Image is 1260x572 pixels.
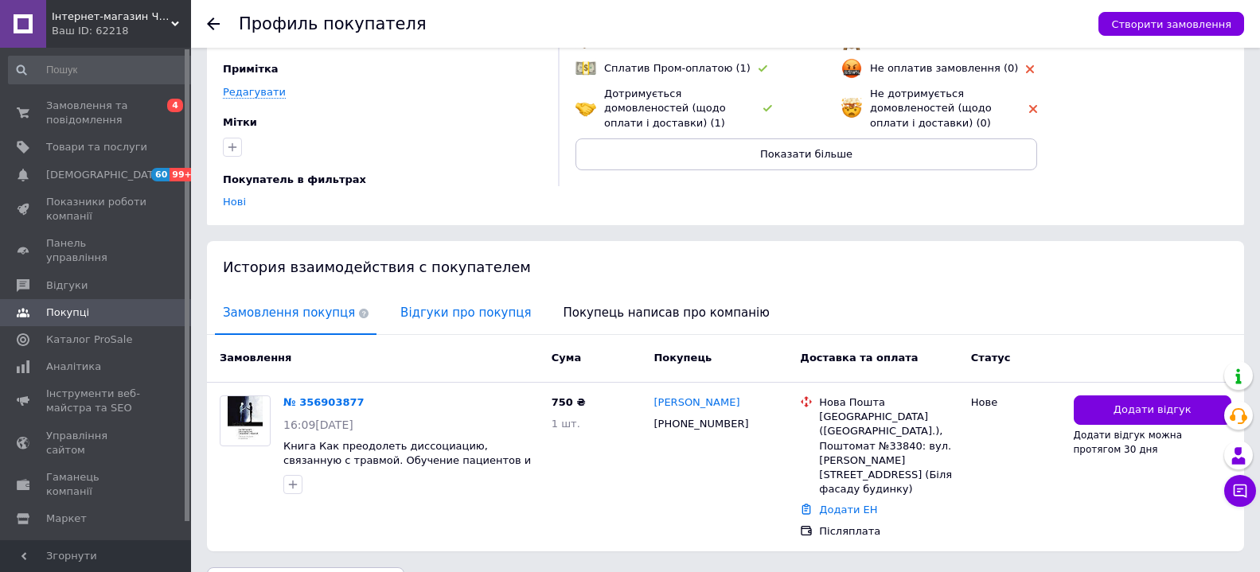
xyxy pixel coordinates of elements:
[552,418,580,430] span: 1 шт.
[46,429,147,457] span: Управління сайтом
[1026,65,1034,73] img: rating-tag-type
[604,88,726,128] span: Дотримується домовленостей (щодо оплати і доставки) (1)
[819,504,877,516] a: Додати ЕН
[1114,403,1192,418] span: Додати відгук
[46,168,164,182] span: [DEMOGRAPHIC_DATA]
[223,196,246,208] a: Нові
[283,440,531,481] a: Книга Как преодолеть диссоциацию, связанную с травмой. Обучение пациентов и терапевтов. [PERSON_N...
[392,293,539,333] span: Відгуки про покупця
[223,63,279,75] span: Примітка
[220,352,291,364] span: Замовлення
[819,410,958,496] div: [GEOGRAPHIC_DATA] ([GEOGRAPHIC_DATA].), Поштомат №33840: вул. [PERSON_NAME][STREET_ADDRESS] (Біля...
[52,24,191,38] div: Ваш ID: 62218
[46,305,89,320] span: Покупці
[1029,105,1037,113] img: rating-tag-type
[223,86,286,99] a: Редагувати
[220,395,271,446] a: Фото товару
[1074,395,1232,425] button: Додати відгук
[575,138,1037,170] button: Показати більше
[46,236,147,265] span: Панель управління
[1098,12,1244,36] button: Створити замовлення
[151,168,170,181] span: 60
[653,395,739,411] a: [PERSON_NAME]
[1111,18,1231,30] span: Створити замовлення
[46,333,132,347] span: Каталог ProSale
[228,396,263,446] img: Фото товару
[167,99,183,112] span: 4
[46,99,147,127] span: Замовлення та повідомлення
[283,396,365,408] a: № 356903877
[52,10,171,24] span: Інтернет-магазин Чпок
[46,195,147,224] span: Показники роботи компанії
[1074,430,1183,455] span: Додати відгук можна протягом 30 дня
[760,148,852,160] span: Показати більше
[223,259,531,275] span: История взаимодействия с покупателем
[552,352,581,364] span: Cума
[759,65,767,72] img: rating-tag-type
[46,278,88,293] span: Відгуки
[800,352,918,364] span: Доставка та оплата
[207,18,220,30] div: Повернутися назад
[223,173,538,187] div: Покупатель в фильтрах
[653,352,712,364] span: Покупець
[575,58,596,79] img: emoji
[46,360,101,374] span: Аналітика
[604,62,751,74] span: Сплатив Пром-оплатою (1)
[215,293,376,333] span: Замовлення покупця
[556,293,778,333] span: Покупець написав про компанію
[819,524,958,539] div: Післяплата
[46,140,147,154] span: Товари та послуги
[819,395,958,410] div: Нова Пошта
[870,62,1018,74] span: Не оплатив замовлення (0)
[46,512,87,526] span: Маркет
[650,414,751,434] div: [PHONE_NUMBER]
[870,88,992,128] span: Не дотримується домовленостей (щодо оплати і доставки) (0)
[46,387,147,415] span: Інструменти веб-майстра та SEO
[575,98,596,119] img: emoji
[552,396,586,408] span: 750 ₴
[763,105,772,112] img: rating-tag-type
[1224,475,1256,507] button: Чат з покупцем
[841,58,862,79] img: emoji
[971,395,1061,410] div: Нове
[841,98,862,119] img: emoji
[223,116,257,128] span: Мітки
[239,14,427,33] h1: Профиль покупателя
[46,470,147,499] span: Гаманець компанії
[170,168,196,181] span: 99+
[8,56,197,84] input: Пошук
[971,352,1011,364] span: Статус
[283,418,353,431] span: 16:09[DATE]
[46,539,127,554] span: Налаштування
